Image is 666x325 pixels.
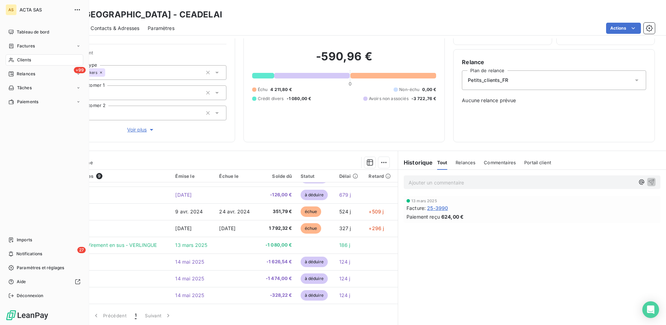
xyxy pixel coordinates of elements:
[262,208,292,215] span: 351,79 €
[175,242,207,248] span: 13 mars 2025
[437,160,448,165] span: Tout
[96,173,102,179] span: 9
[262,242,292,249] span: -1 080,00 €
[17,99,38,105] span: Paiements
[89,90,94,96] input: Ajouter une valeur
[369,225,384,231] span: +296 j
[77,247,86,253] span: 27
[411,96,436,102] span: -3 722,76 €
[175,192,192,198] span: [DATE]
[369,96,409,102] span: Avoirs non associés
[175,173,211,179] div: Émise le
[339,192,351,198] span: 679 j
[17,293,44,299] span: Déconnexion
[406,204,426,212] span: Facture :
[462,97,646,104] span: Aucune relance prévue
[17,85,32,91] span: Tâches
[258,96,284,102] span: Crédit divers
[127,126,155,133] span: Voir plus
[339,292,350,298] span: 124 j
[468,77,508,84] span: Petits_clients_FR
[301,223,322,234] span: échue
[339,242,350,248] span: 186 j
[262,275,292,282] span: -1 474,00 €
[339,225,351,231] span: 327 j
[91,25,139,32] span: Contacts & Adresses
[17,265,64,271] span: Paramètres et réglages
[427,204,448,212] span: 25-3990
[270,86,292,93] span: 4 211,80 €
[17,237,32,243] span: Imports
[175,259,204,265] span: 14 mai 2025
[89,110,94,116] input: Ajouter une valeur
[258,86,268,93] span: Échu
[6,276,83,287] a: Aide
[175,292,204,298] span: 14 mai 2025
[301,173,331,179] div: Statut
[219,225,235,231] span: [DATE]
[131,308,141,323] button: 1
[6,4,17,15] div: AS
[456,160,475,165] span: Relances
[642,301,659,318] div: Open Intercom Messenger
[56,126,226,134] button: Voir plus
[262,191,292,198] span: -126,00 €
[301,190,328,200] span: à déduire
[6,310,49,321] img: Logo LeanPay
[219,173,254,179] div: Échue le
[50,173,167,179] div: Pièces comptables
[524,160,551,165] span: Portail client
[175,225,192,231] span: [DATE]
[17,57,31,63] span: Clients
[339,275,350,281] span: 124 j
[56,50,226,60] span: Propriétés Client
[17,279,26,285] span: Aide
[339,173,361,179] div: Délai
[411,199,437,203] span: 13 mars 2025
[219,209,250,214] span: 24 avr. 2024
[17,29,49,35] span: Tableau de bord
[135,312,137,319] span: 1
[50,242,157,248] span: FAC 25-3990 - Virement en sus - VERLINGUE
[175,209,203,214] span: 9 avr. 2024
[61,8,222,21] h3: SAS [GEOGRAPHIC_DATA] - CEADELAI
[262,225,292,232] span: 1 792,32 €
[484,160,516,165] span: Commentaires
[88,308,131,323] button: Précédent
[606,23,641,34] button: Actions
[141,308,176,323] button: Suivant
[339,259,350,265] span: 124 j
[301,206,322,217] span: échue
[262,292,292,299] span: -328,22 €
[17,43,35,49] span: Factures
[17,71,35,77] span: Relances
[441,213,464,220] span: 624,00 €
[262,258,292,265] span: -1 626,54 €
[349,81,351,86] span: 0
[301,290,328,301] span: à déduire
[422,86,436,93] span: 0,00 €
[20,7,70,13] span: ACTA SAS
[16,251,42,257] span: Notifications
[301,257,328,267] span: à déduire
[148,25,175,32] span: Paramètres
[462,58,646,66] h6: Relance
[262,173,292,179] div: Solde dû
[339,209,351,214] span: 524 j
[398,158,433,167] h6: Historique
[252,50,436,70] h2: -590,96 €
[369,173,394,179] div: Retard
[287,96,311,102] span: -1 080,00 €
[105,69,111,76] input: Ajouter une valeur
[399,86,419,93] span: Non-échu
[369,209,384,214] span: +509 j
[301,273,328,284] span: à déduire
[175,275,204,281] span: 14 mai 2025
[74,67,86,73] span: +99
[406,213,440,220] span: Paiement reçu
